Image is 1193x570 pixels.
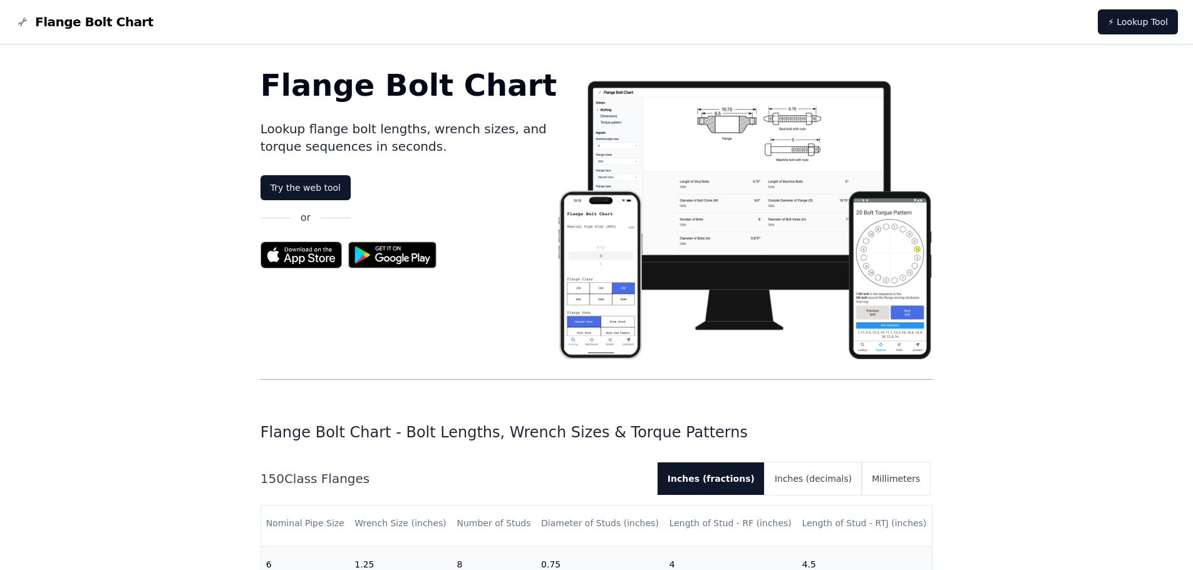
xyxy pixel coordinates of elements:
[557,70,932,359] img: Flange bolt chart app screenshot
[797,506,932,541] th: Length of Stud - RTJ (inches)
[1098,9,1178,34] a: ⚡ Lookup Tool
[35,13,153,31] span: Flange Bolt Chart
[452,506,536,541] th: Number of Studs
[664,506,797,541] th: Length of Stud - RF (inches)
[261,506,350,541] th: Nominal Pipe Size
[862,462,930,495] button: Millimeters
[765,462,862,495] button: Inches (decimals)
[261,470,648,487] h2: 150 Class Flanges
[261,70,557,100] h1: Flange Bolt Chart
[342,235,443,275] img: Get it on Google Play
[301,210,311,225] p: or
[261,120,557,155] p: Lookup flange bolt lengths, wrench sizes, and torque sequences in seconds.
[261,422,933,442] h1: Flange Bolt Chart - Bolt Lengths, Wrench Sizes & Torque Patterns
[658,462,765,495] button: Inches (fractions)
[261,242,342,268] img: App Store badge for the Flange Bolt Chart app
[349,506,452,541] th: Wrench Size (inches)
[15,13,153,31] a: Flange Bolt Chart LogoFlange Bolt Chart
[536,506,664,541] th: Diameter of Studs (inches)
[15,14,30,29] img: Flange Bolt Chart Logo
[261,175,351,200] a: Try the web tool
